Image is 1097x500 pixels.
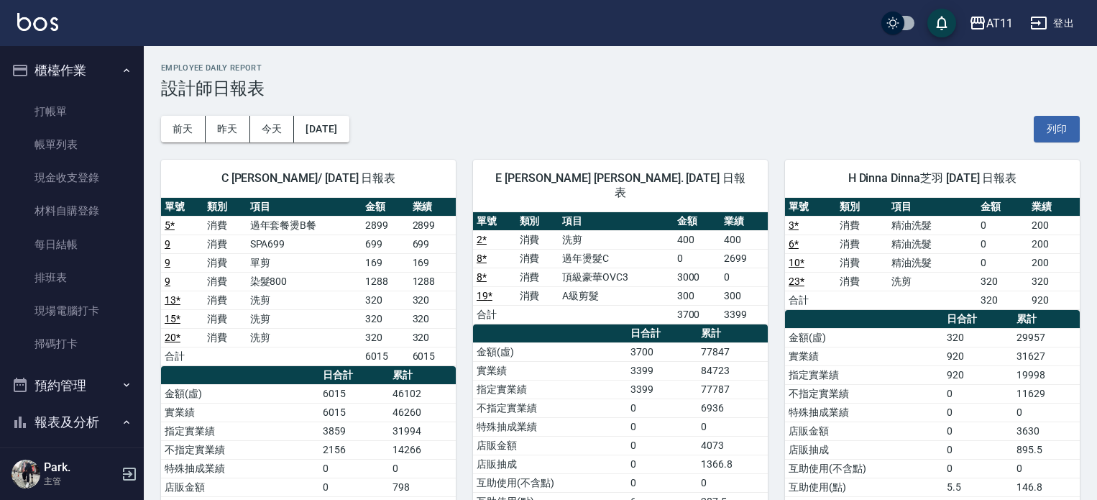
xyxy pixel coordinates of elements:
[1013,365,1080,384] td: 19998
[409,291,456,309] td: 320
[203,272,246,291] td: 消費
[785,198,1080,310] table: a dense table
[1013,459,1080,478] td: 0
[674,230,721,249] td: 400
[362,198,408,217] th: 金額
[362,235,408,253] td: 699
[1028,272,1080,291] td: 320
[627,361,697,380] td: 3399
[161,459,319,478] td: 特殊抽成業績
[516,286,559,305] td: 消費
[473,399,627,417] td: 不指定實業績
[720,286,768,305] td: 300
[247,198,362,217] th: 項目
[627,324,697,343] th: 日合計
[943,478,1013,496] td: 5.5
[473,380,627,399] td: 指定實業績
[785,440,943,459] td: 店販抽成
[1013,440,1080,459] td: 895.5
[888,272,977,291] td: 洗剪
[6,327,138,360] a: 掃碼打卡
[473,361,627,380] td: 實業績
[627,342,697,361] td: 3700
[943,422,1013,440] td: 0
[389,422,456,440] td: 31994
[1034,116,1080,142] button: 列印
[247,253,362,272] td: 單剪
[44,475,117,488] p: 主管
[888,253,977,272] td: 精油洗髮
[1028,198,1080,217] th: 業績
[161,478,319,496] td: 店販金額
[559,286,674,305] td: A級剪髮
[409,198,456,217] th: 業績
[943,310,1013,329] th: 日合計
[943,440,1013,459] td: 0
[785,459,943,478] td: 互助使用(不含點)
[178,171,439,186] span: C [PERSON_NAME]/ [DATE] 日報表
[627,473,697,492] td: 0
[785,403,943,422] td: 特殊抽成業績
[977,216,1028,235] td: 0
[6,404,138,441] button: 報表及分析
[203,309,246,328] td: 消費
[409,272,456,291] td: 1288
[674,286,721,305] td: 300
[6,194,138,227] a: 材料自購登錄
[697,342,768,361] td: 77847
[490,171,751,200] span: E [PERSON_NAME] [PERSON_NAME]. [DATE] 日報表
[697,399,768,417] td: 6936
[559,212,674,231] th: 項目
[409,235,456,253] td: 699
[1024,10,1080,37] button: 登出
[247,216,362,235] td: 過年套餐燙B餐
[785,365,943,384] td: 指定實業績
[559,230,674,249] td: 洗剪
[977,291,1028,309] td: 320
[1013,403,1080,422] td: 0
[977,253,1028,272] td: 0
[836,235,887,253] td: 消費
[203,253,246,272] td: 消費
[1013,328,1080,347] td: 29957
[409,347,456,365] td: 6015
[294,116,349,142] button: [DATE]
[389,403,456,422] td: 46260
[389,459,456,478] td: 0
[836,216,887,235] td: 消費
[409,328,456,347] td: 320
[836,272,887,291] td: 消費
[362,309,408,328] td: 320
[6,95,138,128] a: 打帳單
[836,253,887,272] td: 消費
[6,52,138,89] button: 櫃檯作業
[1013,478,1080,496] td: 146.8
[785,384,943,403] td: 不指定實業績
[516,268,559,286] td: 消費
[250,116,295,142] button: 今天
[977,235,1028,253] td: 0
[720,305,768,324] td: 3399
[1013,310,1080,329] th: 累計
[362,253,408,272] td: 169
[6,128,138,161] a: 帳單列表
[161,198,203,217] th: 單號
[627,455,697,473] td: 0
[836,198,887,217] th: 類別
[697,324,768,343] th: 累計
[697,455,768,473] td: 1366.8
[943,347,1013,365] td: 920
[247,309,362,328] td: 洗剪
[627,417,697,436] td: 0
[203,235,246,253] td: 消費
[697,361,768,380] td: 84723
[927,9,956,37] button: save
[362,216,408,235] td: 2899
[627,380,697,399] td: 3399
[409,216,456,235] td: 2899
[943,384,1013,403] td: 0
[319,440,389,459] td: 2156
[319,366,389,385] th: 日合計
[1013,422,1080,440] td: 3630
[977,272,1028,291] td: 320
